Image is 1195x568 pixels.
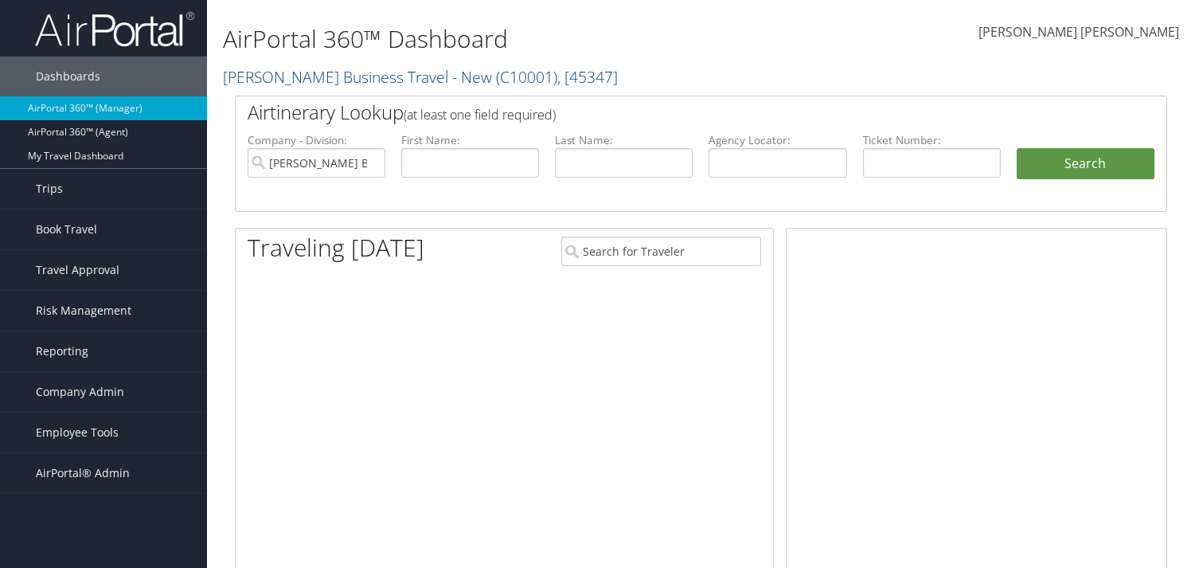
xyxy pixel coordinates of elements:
img: airportal-logo.png [35,10,194,48]
span: , [ 45347 ] [557,66,618,88]
label: Agency Locator: [709,132,846,148]
a: [PERSON_NAME] Business Travel - New [223,66,618,88]
span: Employee Tools [36,413,119,452]
label: First Name: [401,132,539,148]
h1: Traveling [DATE] [248,231,424,264]
span: Book Travel [36,210,97,249]
span: (at least one field required) [404,106,556,123]
h1: AirPortal 360™ Dashboard [223,22,861,56]
label: Last Name: [555,132,693,148]
label: Company - Division: [248,132,385,148]
span: Reporting [36,331,88,371]
span: AirPortal® Admin [36,453,130,493]
span: Company Admin [36,372,124,412]
span: Risk Management [36,291,131,331]
input: Search for Traveler [561,237,761,266]
span: [PERSON_NAME] [PERSON_NAME] [978,23,1179,41]
span: Dashboards [36,57,100,96]
a: [PERSON_NAME] [PERSON_NAME] [978,8,1179,57]
span: ( C10001 ) [496,66,557,88]
button: Search [1017,148,1154,180]
span: Trips [36,169,63,209]
label: Ticket Number: [863,132,1001,148]
span: Travel Approval [36,250,119,290]
h2: Airtinerary Lookup [248,99,1077,126]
